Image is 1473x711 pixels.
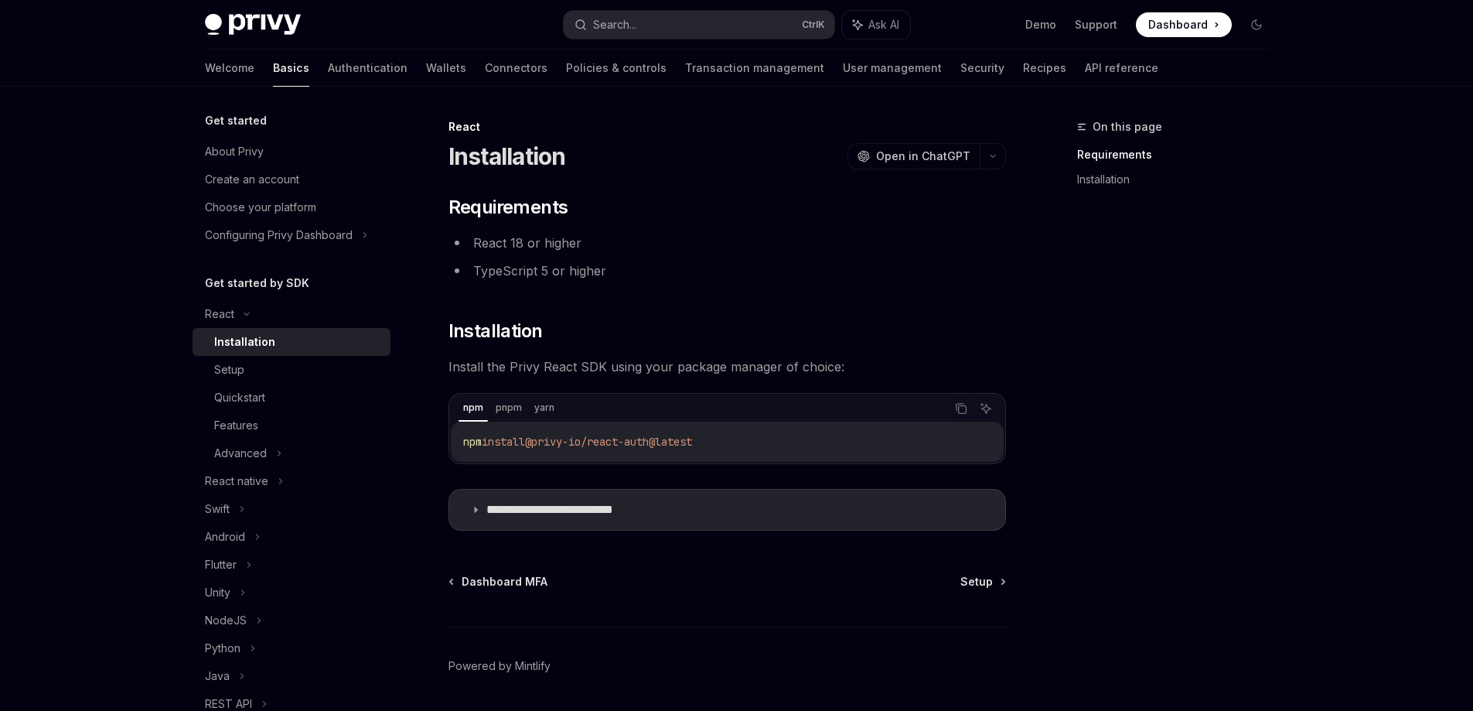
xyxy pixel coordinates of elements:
a: Dashboard MFA [450,574,547,590]
a: Transaction management [685,50,824,87]
span: install [482,435,525,449]
a: Create an account [193,166,390,193]
div: pnpm [491,398,527,417]
a: Security [960,50,1004,87]
span: Requirements [448,195,568,220]
span: Install the Privy React SDK using your package manager of choice: [448,356,1006,378]
div: Configuring Privy Dashboard [205,226,353,244]
div: Search... [593,15,636,34]
h5: Get started by SDK [205,274,309,292]
li: TypeScript 5 or higher [448,260,1006,282]
a: Welcome [205,50,254,87]
div: About Privy [205,142,264,161]
span: Setup [960,574,993,590]
span: Open in ChatGPT [876,149,970,164]
li: React 18 or higher [448,232,1006,254]
div: yarn [530,398,559,417]
a: Installation [1077,167,1281,192]
span: Installation [448,319,543,344]
a: Choose your platform [193,193,390,221]
div: React native [205,472,268,491]
div: Android [205,528,245,546]
div: React [448,119,1006,135]
button: Search...CtrlK [564,11,834,39]
span: On this page [1093,118,1162,136]
a: Features [193,412,390,439]
a: Wallets [426,50,466,87]
a: Support [1075,17,1117,32]
a: Setup [193,356,390,384]
div: NodeJS [205,611,247,630]
a: User management [843,50,942,87]
div: Java [205,667,230,685]
h1: Installation [448,142,566,170]
a: Policies & controls [566,50,667,87]
div: Advanced [214,444,267,463]
a: Demo [1025,17,1056,32]
div: Setup [214,361,244,379]
button: Ask AI [976,398,996,419]
h5: Get started [205,111,267,130]
img: dark logo [205,14,301,36]
div: Swift [205,500,230,518]
div: Create an account [205,170,299,189]
span: @privy-io/react-auth@latest [525,435,692,449]
a: About Privy [193,138,390,166]
a: API reference [1085,50,1158,87]
a: Requirements [1077,142,1281,167]
div: Python [205,639,240,658]
span: Ask AI [868,17,899,32]
button: Toggle dark mode [1244,12,1269,37]
div: Quickstart [214,388,265,407]
div: Flutter [205,555,237,574]
a: Setup [960,574,1004,590]
a: Dashboard [1136,12,1232,37]
button: Open in ChatGPT [847,143,980,169]
a: Authentication [328,50,407,87]
span: Ctrl K [802,19,825,31]
a: Quickstart [193,384,390,412]
a: Connectors [485,50,547,87]
a: Installation [193,328,390,356]
div: Unity [205,583,230,602]
div: React [205,305,234,323]
a: Recipes [1023,50,1066,87]
span: Dashboard MFA [462,574,547,590]
a: Basics [273,50,309,87]
button: Copy the contents from the code block [951,398,971,419]
div: npm [459,398,488,417]
div: Features [214,416,258,435]
button: Ask AI [842,11,910,39]
span: Dashboard [1148,17,1208,32]
a: Powered by Mintlify [448,658,551,674]
span: npm [463,435,482,449]
div: Installation [214,333,275,351]
div: Choose your platform [205,198,316,217]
